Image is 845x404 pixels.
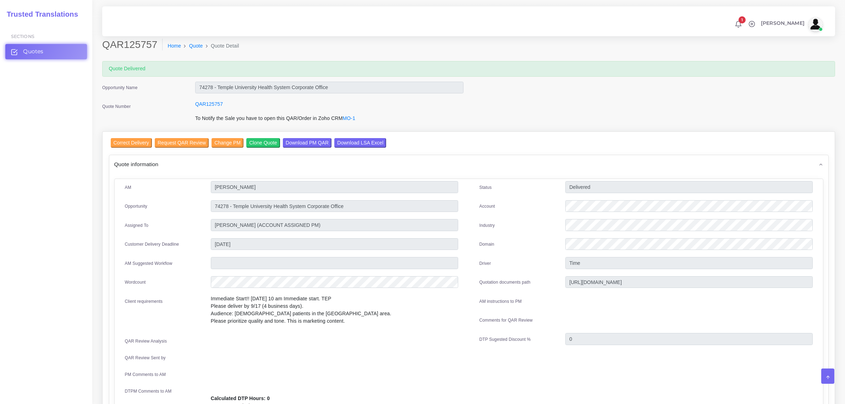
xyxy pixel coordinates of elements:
[479,279,531,285] label: Quotation documents path
[102,61,835,77] div: Quote Delivered
[125,279,146,285] label: Wordcount
[808,17,823,31] img: avatar
[5,44,87,59] a: Quotes
[479,317,533,323] label: Comments for QAR Review
[2,9,78,20] a: Trusted Translations
[125,203,148,209] label: Opportunity
[111,138,152,148] input: Correct Delivery
[125,388,172,394] label: DTPM Comments to AM
[125,338,167,344] label: QAR Review Analysis
[102,84,138,91] label: Opportunity Name
[211,295,458,325] p: Immediate Start!! [DATE] 10 am Immediate start. TEP Please deliver by 9/17 (4 business days). Aud...
[343,115,356,121] a: MO-1
[195,101,223,107] a: QAR125757
[168,42,181,50] a: Home
[732,20,745,28] a: 1
[479,298,522,305] label: AM instructions to PM
[23,48,43,55] span: Quotes
[757,17,825,31] a: [PERSON_NAME]avatar
[125,241,179,247] label: Customer Delivery Deadline
[479,336,531,343] label: DTP Sugested Discount %
[189,42,203,50] a: Quote
[109,155,828,173] div: Quote information
[190,115,469,127] div: To Notify the Sale you have to open this QAR/Order in Zoho CRM
[125,298,163,305] label: Client requirements
[11,34,34,39] span: Sections
[739,16,746,23] span: 1
[125,355,166,361] label: QAR Review Sent by
[203,42,239,50] li: Quote Detail
[246,138,280,148] input: Clone Quote
[334,138,386,148] input: Download LSA Excel
[761,21,805,26] span: [PERSON_NAME]
[283,138,331,148] input: Download PM QAR
[211,395,270,401] b: Calculated DTP Hours: 0
[479,203,495,209] label: Account
[125,222,149,229] label: Assigned To
[102,39,163,51] h2: QAR125757
[2,10,78,18] h2: Trusted Translations
[114,160,159,168] span: Quote information
[479,260,491,267] label: Driver
[125,371,166,378] label: PM Comments to AM
[125,260,172,267] label: AM Suggested Workflow
[211,219,458,231] input: pm
[479,184,492,191] label: Status
[479,241,494,247] label: Domain
[125,184,131,191] label: AM
[212,138,243,148] input: Change PM
[102,103,131,110] label: Quote Number
[155,138,209,148] input: Request QAR Review
[479,222,495,229] label: Industry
